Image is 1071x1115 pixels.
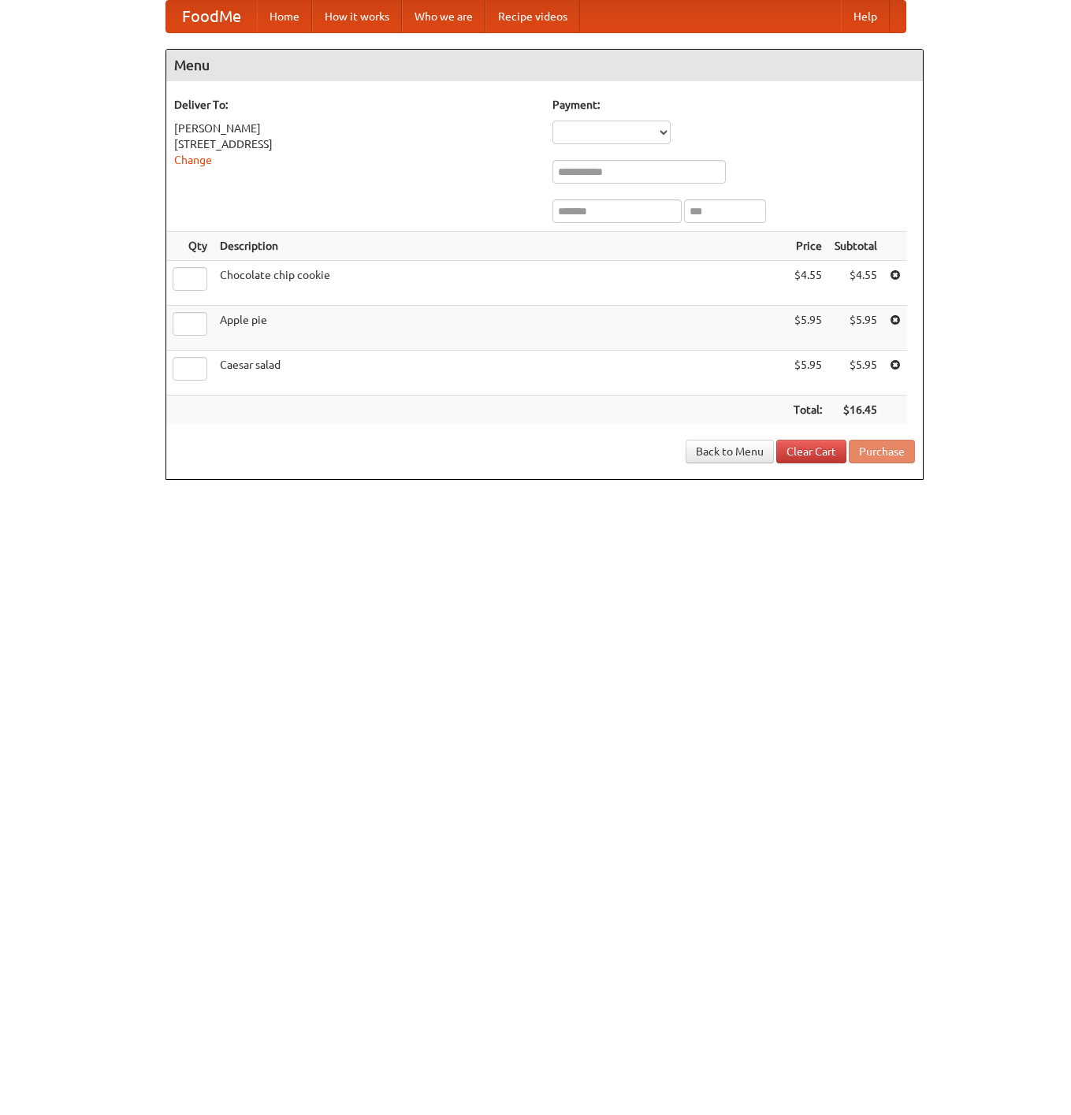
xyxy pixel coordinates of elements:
[787,261,828,306] td: $4.55
[552,97,915,113] h5: Payment:
[166,232,214,261] th: Qty
[214,306,787,351] td: Apple pie
[828,396,883,425] th: $16.45
[214,351,787,396] td: Caesar salad
[174,121,537,136] div: [PERSON_NAME]
[166,1,257,32] a: FoodMe
[849,440,915,463] button: Purchase
[787,396,828,425] th: Total:
[787,306,828,351] td: $5.95
[828,351,883,396] td: $5.95
[841,1,890,32] a: Help
[828,306,883,351] td: $5.95
[828,261,883,306] td: $4.55
[402,1,485,32] a: Who we are
[257,1,312,32] a: Home
[686,440,774,463] a: Back to Menu
[174,136,537,152] div: [STREET_ADDRESS]
[214,232,787,261] th: Description
[485,1,580,32] a: Recipe videos
[828,232,883,261] th: Subtotal
[787,351,828,396] td: $5.95
[214,261,787,306] td: Chocolate chip cookie
[787,232,828,261] th: Price
[174,154,212,166] a: Change
[776,440,846,463] a: Clear Cart
[174,97,537,113] h5: Deliver To:
[166,50,923,81] h4: Menu
[312,1,402,32] a: How it works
